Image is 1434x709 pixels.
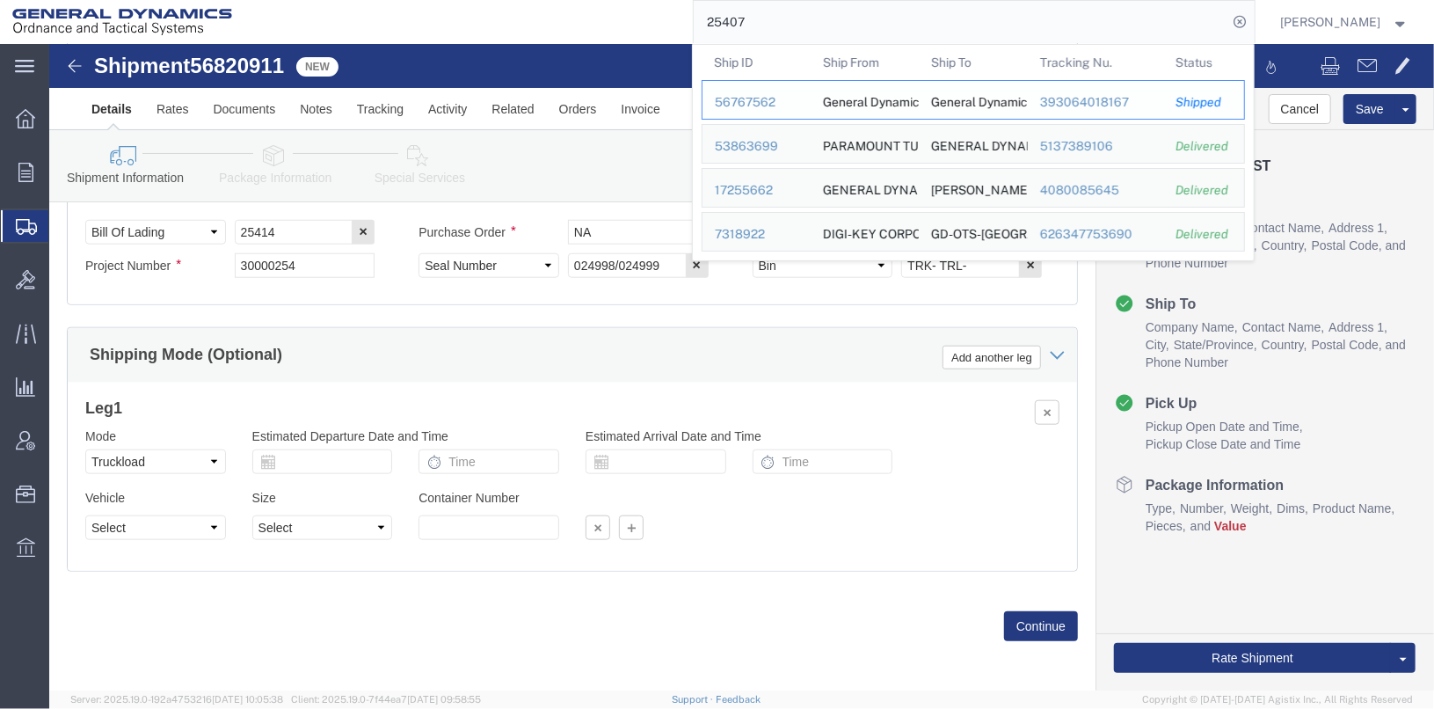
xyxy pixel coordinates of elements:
[931,81,1015,119] div: General Dynamics - OTS
[715,181,798,200] div: 17255662
[1176,181,1232,200] div: Delivered
[702,45,1254,260] table: Search Results
[49,44,1434,691] iframe: FS Legacy Container
[1176,225,1232,244] div: Delivered
[822,169,906,207] div: GENERAL DYNAMICS OTS
[1280,11,1410,33] button: [PERSON_NAME]
[715,137,798,156] div: 53863699
[12,9,232,35] img: logo
[1039,181,1151,200] div: 4080085645
[715,225,798,244] div: 7318922
[1176,137,1232,156] div: Delivered
[1039,225,1151,244] div: 626347753690
[672,694,716,705] a: Support
[1176,93,1232,112] div: Shipped
[822,213,906,251] div: DIGI-KEY CORPORATION
[1163,45,1245,80] th: Status
[919,45,1028,80] th: Ship To
[1039,137,1151,156] div: 5137389106
[1039,93,1151,112] div: 393064018167
[212,694,283,705] span: [DATE] 10:05:38
[407,694,481,705] span: [DATE] 09:58:55
[70,694,283,705] span: Server: 2025.19.0-192a4753216
[931,125,1015,163] div: GENERAL DYNAMICS GD OTSWARE
[822,125,906,163] div: PARAMOUNT TUBE
[931,169,1015,207] div: BARNES INDUSTRIED INC
[931,213,1015,251] div: GD-OTS-HEALDSBURG
[810,45,919,80] th: Ship From
[715,93,798,112] div: 56767562
[694,1,1228,43] input: Search for shipment number, reference number
[1142,692,1413,707] span: Copyright © [DATE]-[DATE] Agistix Inc., All Rights Reserved
[716,694,761,705] a: Feedback
[291,694,481,705] span: Client: 2025.19.0-7f44ea7
[1027,45,1163,80] th: Tracking Nu.
[702,45,811,80] th: Ship ID
[822,81,906,119] div: General Dynamics - OTS
[1281,12,1381,32] span: Tim Schaffer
